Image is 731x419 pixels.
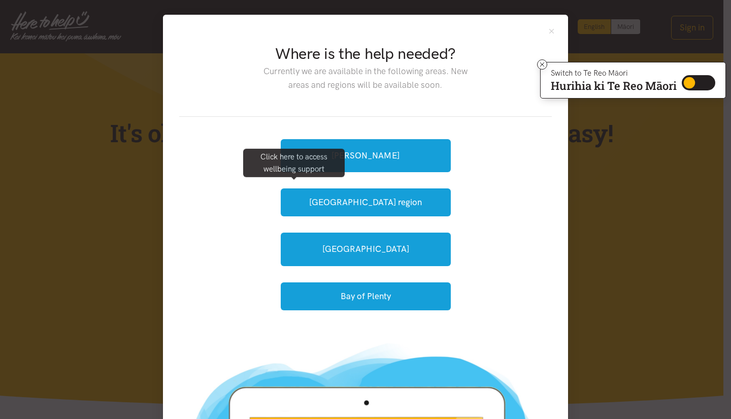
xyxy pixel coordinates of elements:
div: Click here to access wellbeing support [243,148,345,177]
button: [GEOGRAPHIC_DATA] region [281,188,451,216]
h2: Where is the help needed? [255,43,475,65]
button: Close [547,27,556,36]
button: Bay of Plenty [281,282,451,310]
p: Hurihia ki Te Reo Māori [551,81,677,90]
a: [GEOGRAPHIC_DATA] [281,233,451,266]
p: Switch to Te Reo Māori [551,70,677,76]
a: [PERSON_NAME] [281,139,451,172]
p: Currently we are available in the following areas. New areas and regions will be available soon. [255,65,475,92]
